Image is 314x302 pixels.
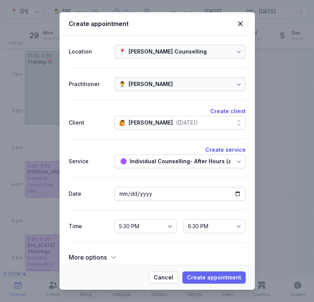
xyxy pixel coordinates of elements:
span: Cancel [154,273,173,282]
div: Create appointment [69,19,235,28]
div: [PERSON_NAME] Counselling [129,47,207,56]
div: Client [69,118,108,127]
div: 🙋️ [119,118,126,127]
span: Create appointment [187,273,241,282]
div: [PERSON_NAME] [129,80,173,89]
div: Location [69,47,108,56]
span: More options [69,252,107,263]
div: Date [69,189,108,198]
div: 👨‍⚕️ [119,80,126,89]
button: Create client [210,107,246,116]
div: Practitioner [69,80,108,89]
input: Date [114,187,246,201]
div: Individual Counselling- After Hours (after 5pm) [130,157,256,166]
button: Create service [205,145,246,154]
button: Create appointment [182,271,246,284]
div: 📍 [119,47,126,56]
div: Time [69,222,108,231]
div: Service [69,157,108,166]
button: Cancel [149,271,178,284]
